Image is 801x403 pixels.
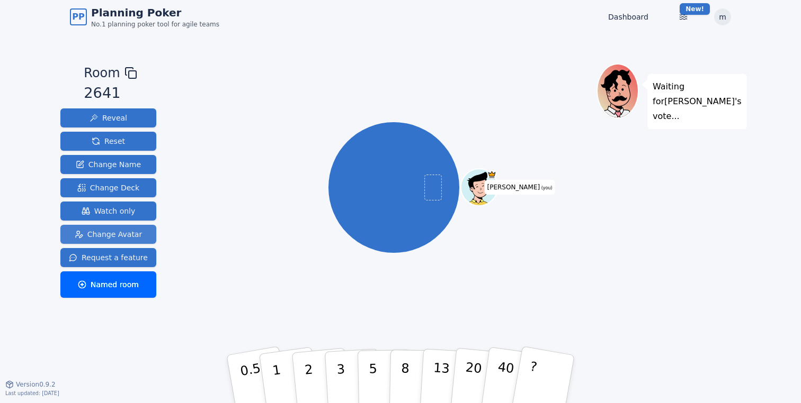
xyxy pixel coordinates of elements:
span: Last updated: [DATE] [5,390,59,396]
button: New! [674,7,693,26]
button: Change Deck [60,178,156,197]
span: Room [84,63,120,83]
div: New! [680,3,710,15]
button: Request a feature [60,248,156,267]
span: Named room [78,279,139,290]
button: m [714,8,731,25]
button: Version0.9.2 [5,380,56,389]
span: mariusz is the host [487,170,496,179]
span: (you) [540,186,553,190]
button: Click to change your avatar [462,170,496,205]
a: PPPlanning PokerNo.1 planning poker tool for agile teams [70,5,219,29]
a: Dashboard [608,12,648,22]
button: Reveal [60,108,156,127]
span: Planning Poker [91,5,219,20]
span: Watch only [82,206,136,216]
div: 2641 [84,83,137,104]
span: Change Avatar [75,229,143,240]
span: PP [72,11,84,23]
button: Reset [60,132,156,151]
span: Reset [92,136,125,146]
span: Reveal [90,113,127,123]
button: Watch only [60,201,156,221]
span: Click to change your name [485,180,555,195]
span: Change Deck [77,182,139,193]
button: Change Name [60,155,156,174]
span: Version 0.9.2 [16,380,56,389]
p: Waiting for [PERSON_NAME] 's vote... [653,79,742,124]
button: Change Avatar [60,225,156,244]
span: Request a feature [69,252,148,263]
button: Named room [60,271,156,298]
span: Change Name [76,159,141,170]
span: No.1 planning poker tool for agile teams [91,20,219,29]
